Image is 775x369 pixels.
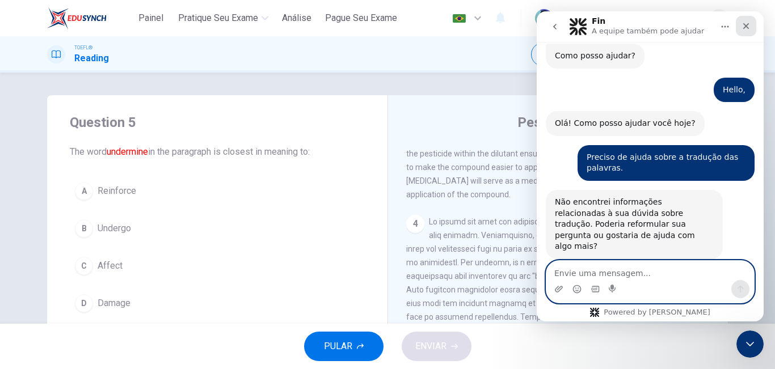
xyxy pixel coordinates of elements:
[174,8,273,28] button: Pratique seu exame
[75,219,93,237] div: B
[535,9,553,27] img: Profile picture
[282,11,311,25] span: Análise
[178,11,258,25] span: Pratique seu exame
[70,177,365,205] button: AReinforce
[75,182,93,200] div: A
[70,289,365,317] button: DDamage
[736,330,764,358] iframe: Intercom live chat
[107,146,148,157] font: undermine
[138,11,163,25] span: Painel
[537,11,764,321] iframe: Intercom live chat
[324,338,352,354] span: PULAR
[98,296,130,310] span: Damage
[321,8,402,28] button: Pague Seu Exame
[406,215,424,233] div: 4
[98,222,131,235] span: Undergo
[47,7,133,29] a: EduSynch logo
[98,259,123,273] span: Affect
[70,252,365,280] button: CAffect
[47,7,107,29] img: EduSynch logo
[277,8,316,28] button: Análise
[531,43,555,66] div: Silenciar
[325,11,397,25] span: Pague Seu Exame
[517,113,596,132] h4: Pest Control
[75,257,93,275] div: C
[452,14,466,23] img: pt
[74,44,92,52] span: TOEFL®
[70,113,365,132] h4: Question 5
[74,52,109,65] h1: Reading
[133,8,169,28] button: Painel
[304,332,384,361] button: PULAR
[75,294,93,312] div: D
[70,214,365,243] button: BUndergo
[98,184,136,198] span: Reinforce
[70,145,365,159] span: The word in the paragraph is closest in meaning to:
